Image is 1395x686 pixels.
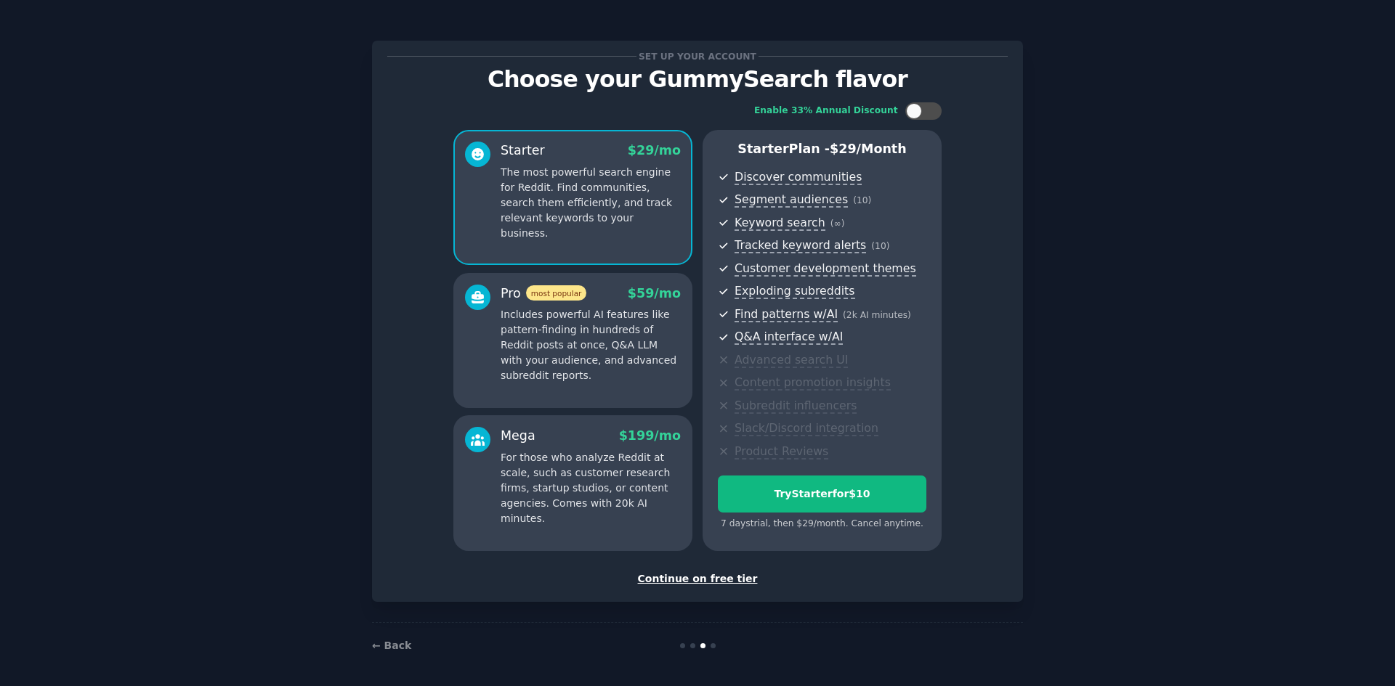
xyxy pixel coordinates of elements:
span: most popular [526,285,587,301]
span: $ 29 /month [830,142,907,156]
p: The most powerful search engine for Reddit. Find communities, search them efficiently, and track ... [501,165,681,241]
span: Discover communities [735,170,862,185]
span: Slack/Discord integration [735,421,878,436]
span: Product Reviews [735,444,828,460]
span: $ 199 /mo [619,428,681,443]
div: 7 days trial, then $ 29 /month . Cancel anytime. [718,518,926,531]
a: ← Back [372,640,411,651]
span: Exploding subreddits [735,284,854,299]
div: Enable 33% Annual Discount [754,105,898,118]
div: Continue on free tier [387,571,1008,587]
p: Choose your GummySearch flavor [387,67,1008,92]
span: ( 10 ) [853,195,871,205]
div: Pro [501,285,586,303]
div: Try Starter for $10 [719,486,926,502]
span: Customer development themes [735,261,916,277]
span: Q&A interface w/AI [735,330,843,345]
span: Tracked keyword alerts [735,238,866,253]
div: Mega [501,427,535,445]
span: Keyword search [735,216,825,231]
span: Advanced search UI [735,353,848,368]
span: $ 59 /mo [628,286,681,301]
div: Starter [501,142,545,160]
span: ( 10 ) [871,241,889,251]
p: Includes powerful AI features like pattern-finding in hundreds of Reddit posts at once, Q&A LLM w... [501,307,681,383]
button: TryStarterfor$10 [718,475,926,513]
span: $ 29 /mo [628,143,681,158]
span: Segment audiences [735,192,848,208]
span: ( ∞ ) [830,219,845,229]
span: ( 2k AI minutes ) [843,310,911,320]
span: Set up your account [636,49,759,64]
span: Subreddit influencers [735,399,857,414]
span: Content promotion insights [735,375,891,391]
span: Find patterns w/AI [735,307,838,322]
p: Starter Plan - [718,140,926,158]
p: For those who analyze Reddit at scale, such as customer research firms, startup studios, or conte... [501,450,681,526]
